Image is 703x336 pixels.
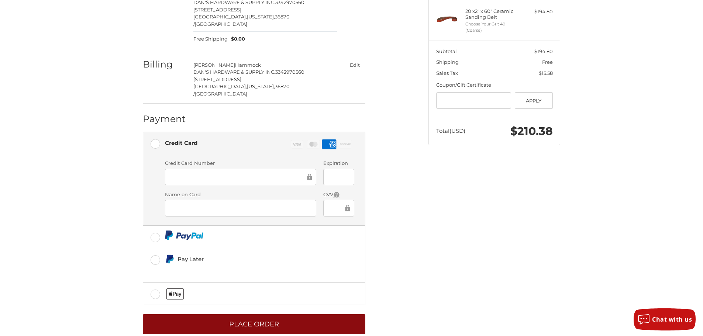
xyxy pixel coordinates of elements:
[323,160,354,167] label: Expiration
[170,204,311,212] iframe: Secure Credit Card Frame - Cardholder Name
[193,83,290,97] span: 36870 /
[436,59,459,65] span: Shipping
[195,21,247,27] span: [GEOGRAPHIC_DATA]
[436,70,458,76] span: Sales Tax
[166,288,184,299] img: Applepay icon
[539,70,553,76] span: $15.58
[465,8,522,20] h4: 20 x 2" x 60" Ceramic Sanding Belt
[542,59,553,65] span: Free
[247,14,275,20] span: [US_STATE],
[143,314,365,335] button: Place Order
[524,8,553,15] div: $194.80
[436,82,553,89] div: Coupon/Gift Certificate
[193,35,228,43] span: Free Shipping
[515,92,553,109] button: Apply
[170,173,306,181] iframe: Secure Credit Card Frame - Credit Card Number
[193,14,290,27] span: 36870 /
[193,7,241,13] span: [STREET_ADDRESS]
[652,315,692,323] span: Chat with us
[634,308,696,330] button: Chat with us
[193,62,235,68] span: [PERSON_NAME]
[228,35,245,43] span: $0.00
[436,127,465,134] span: Total (USD)
[235,62,261,68] span: Hammock
[275,69,304,75] span: 3342970560
[323,191,354,198] label: CVV
[193,14,247,20] span: [GEOGRAPHIC_DATA],
[436,48,457,54] span: Subtotal
[328,173,349,181] iframe: Secure Credit Card Frame - Expiration Date
[247,83,275,89] span: [US_STATE],
[165,191,316,198] label: Name on Card
[510,124,553,138] span: $210.38
[165,160,316,167] label: Credit Card Number
[178,253,314,265] div: Pay Later
[165,254,174,264] img: Pay Later icon
[436,92,511,109] input: Gift Certificate or Coupon Code
[143,113,186,125] h2: Payment
[165,267,315,273] iframe: PayPal Message 1
[165,137,197,149] div: Credit Card
[193,69,275,75] span: DAN'S HARDWARE & SUPPLY INC.
[344,60,365,70] button: Edit
[193,76,241,82] span: [STREET_ADDRESS]
[328,204,343,212] iframe: Secure Credit Card Frame - CVV
[195,91,247,97] span: [GEOGRAPHIC_DATA]
[465,21,522,33] li: Choose Your Grit 40 (Coarse)
[143,59,186,70] h2: Billing
[193,83,247,89] span: [GEOGRAPHIC_DATA],
[534,48,553,54] span: $194.80
[165,231,204,240] img: PayPal icon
